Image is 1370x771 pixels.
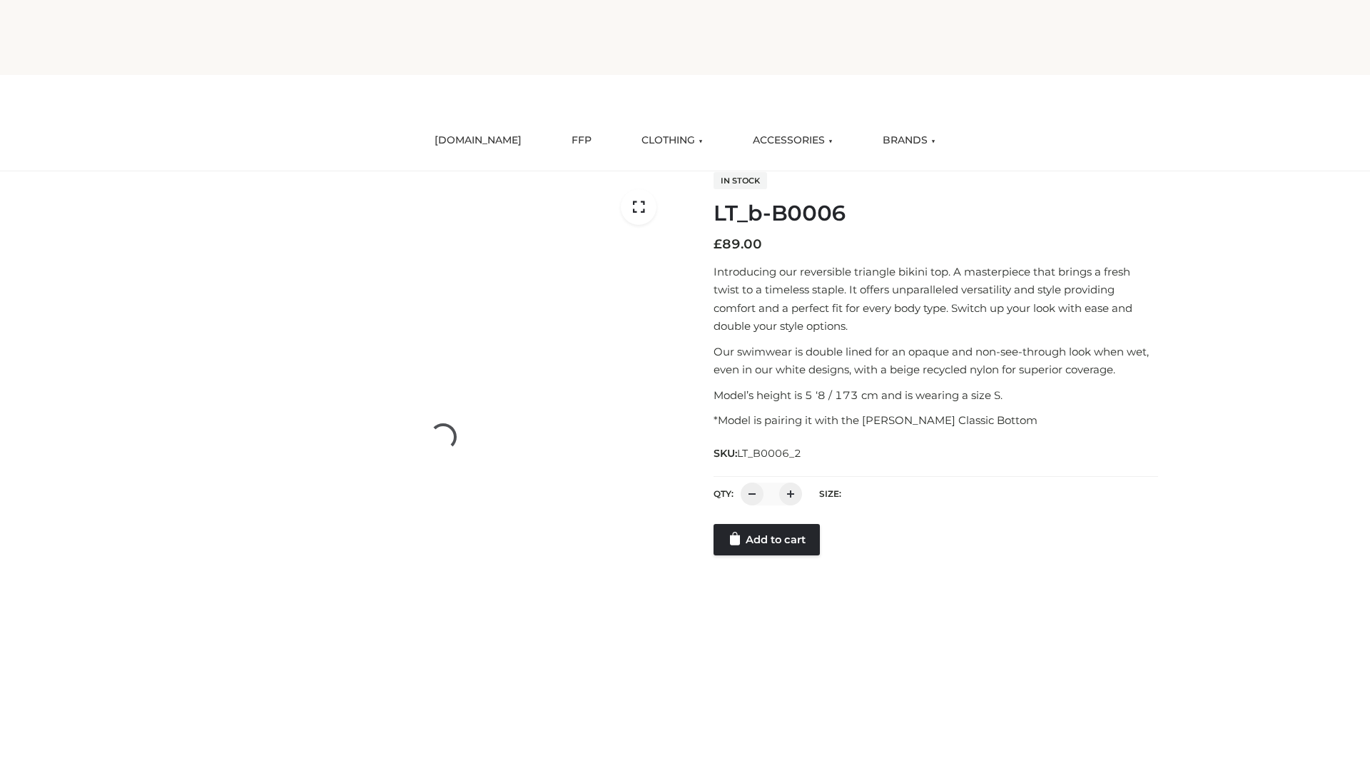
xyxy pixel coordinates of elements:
a: ACCESSORIES [742,125,843,156]
span: SKU: [714,445,803,462]
bdi: 89.00 [714,236,762,252]
label: QTY: [714,488,734,499]
a: Add to cart [714,524,820,555]
p: Model’s height is 5 ‘8 / 173 cm and is wearing a size S. [714,386,1158,405]
h1: LT_b-B0006 [714,201,1158,226]
label: Size: [819,488,841,499]
p: *Model is pairing it with the [PERSON_NAME] Classic Bottom [714,411,1158,430]
a: FFP [561,125,602,156]
p: Our swimwear is double lined for an opaque and non-see-through look when wet, even in our white d... [714,343,1158,379]
span: LT_B0006_2 [737,447,801,460]
span: £ [714,236,722,252]
a: [DOMAIN_NAME] [424,125,532,156]
a: BRANDS [872,125,946,156]
a: CLOTHING [631,125,714,156]
p: Introducing our reversible triangle bikini top. A masterpiece that brings a fresh twist to a time... [714,263,1158,336]
span: In stock [714,172,767,189]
